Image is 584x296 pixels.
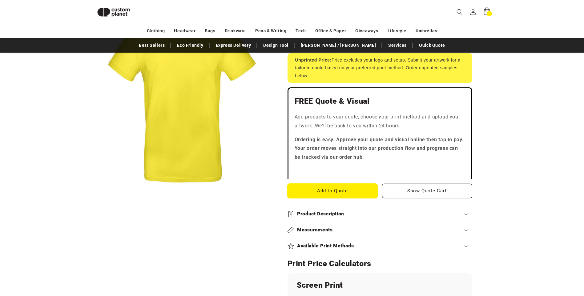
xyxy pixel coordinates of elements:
[385,40,410,51] a: Services
[147,26,165,36] a: Clothing
[295,113,465,130] p: Add products to your quote, choose your print method and upload your artwork. We'll be back to yo...
[288,238,472,254] summary: Available Print Methods
[388,26,406,36] a: Lifestyle
[288,184,378,198] button: Add to Quote
[92,2,135,22] img: Custom Planet
[174,40,206,51] a: Eco Friendly
[136,40,168,51] a: Best Sellers
[297,280,463,290] h2: Screen Print
[355,26,378,36] a: Giveaways
[255,26,286,36] a: Pens & Writing
[288,259,472,269] h2: Print Price Calculators
[205,26,215,36] a: Bags
[295,58,332,62] strong: Unprinted Price:
[416,26,437,36] a: Umbrellas
[298,40,379,51] a: [PERSON_NAME] / [PERSON_NAME]
[297,227,333,233] h2: Measurements
[288,222,472,238] summary: Measurements
[453,5,466,19] summary: Search
[225,26,246,36] a: Drinkware
[297,211,344,217] h2: Product Description
[416,40,448,51] a: Quick Quote
[288,53,472,83] div: Price excludes your logo and setup. Submit your artwork for a tailored quote based on your prefer...
[92,9,272,189] media-gallery: Gallery Viewer
[288,206,472,222] summary: Product Description
[297,243,354,249] h2: Available Print Methods
[260,40,292,51] a: Design Tool
[296,26,306,36] a: Tech
[481,230,584,296] div: Widget pro chat
[295,167,465,173] iframe: Customer reviews powered by Trustpilot
[295,96,465,106] h2: FREE Quote & Visual
[174,26,195,36] a: Headwear
[481,230,584,296] iframe: Chat Widget
[295,137,464,160] strong: Ordering is easy. Approve your quote and visual online then tap to pay. Your order moves straight...
[213,40,254,51] a: Express Delivery
[382,184,472,198] button: Show Quote Cart
[315,26,346,36] a: Office & Paper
